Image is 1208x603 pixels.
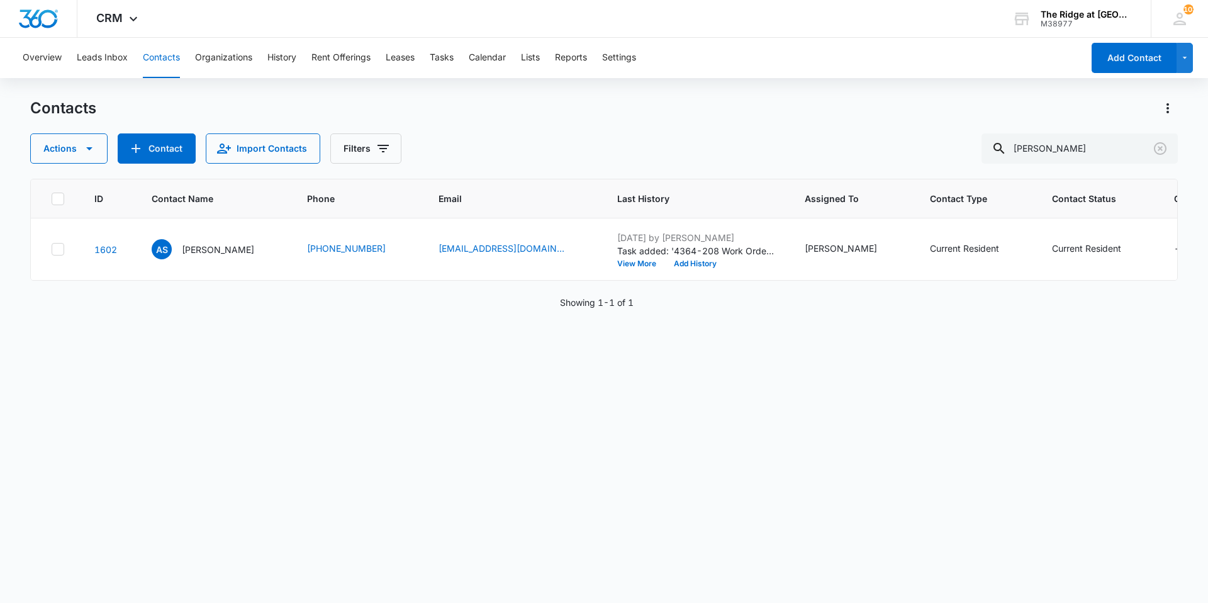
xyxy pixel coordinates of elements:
h1: Contacts [30,99,96,118]
div: Assigned To - Davian Urrutia - Select to Edit Field [805,242,900,257]
button: Actions [30,133,108,164]
div: Email - lili_bo117@hotmail.com - Select to Edit Field [439,242,587,257]
div: Current Resident [1052,242,1121,255]
span: Phone [307,192,390,205]
button: Settings [602,38,636,78]
button: Calendar [469,38,506,78]
a: Navigate to contact details page for Aline Subtil [94,244,117,255]
span: CRM [96,11,123,25]
span: ID [94,192,103,205]
button: Contacts [143,38,180,78]
div: Phone - (970) 539-3837 - Select to Edit Field [307,242,408,257]
button: Add History [665,260,725,268]
button: Clear [1150,138,1170,159]
button: Leads Inbox [77,38,128,78]
button: Organizations [195,38,252,78]
div: Contact Type - Current Resident - Select to Edit Field [930,242,1022,257]
a: [EMAIL_ADDRESS][DOMAIN_NAME] [439,242,564,255]
button: History [267,38,296,78]
button: Add Contact [1092,43,1177,73]
button: Lists [521,38,540,78]
span: Email [439,192,569,205]
a: [PHONE_NUMBER] [307,242,386,255]
button: Reports [555,38,587,78]
button: Overview [23,38,62,78]
p: [PERSON_NAME] [182,243,254,256]
button: Actions [1158,98,1178,118]
button: Tasks [430,38,454,78]
button: Filters [330,133,401,164]
div: --- [1174,242,1191,257]
span: Assigned To [805,192,881,205]
span: AS [152,239,172,259]
span: Last History [617,192,756,205]
button: Add Contact [118,133,196,164]
div: Contact Name - Aline Subtil - Select to Edit Field [152,239,277,259]
p: Showing 1-1 of 1 [560,296,634,309]
p: [DATE] by [PERSON_NAME] [617,231,775,244]
p: Task added: '4364-208 Work Order ac loud' [617,244,775,257]
div: account id [1041,20,1132,28]
div: Current Resident [930,242,999,255]
div: Contact Status - Current Resident - Select to Edit Field [1052,242,1144,257]
span: 103 [1183,4,1194,14]
span: Contact Name [152,192,259,205]
span: Contact Status [1052,192,1126,205]
button: View More [617,260,665,268]
div: notifications count [1183,4,1194,14]
button: Rent Offerings [311,38,371,78]
div: account name [1041,9,1132,20]
input: Search Contacts [981,133,1178,164]
div: [PERSON_NAME] [805,242,877,255]
button: Import Contacts [206,133,320,164]
span: Contact Type [930,192,1004,205]
button: Leases [386,38,415,78]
